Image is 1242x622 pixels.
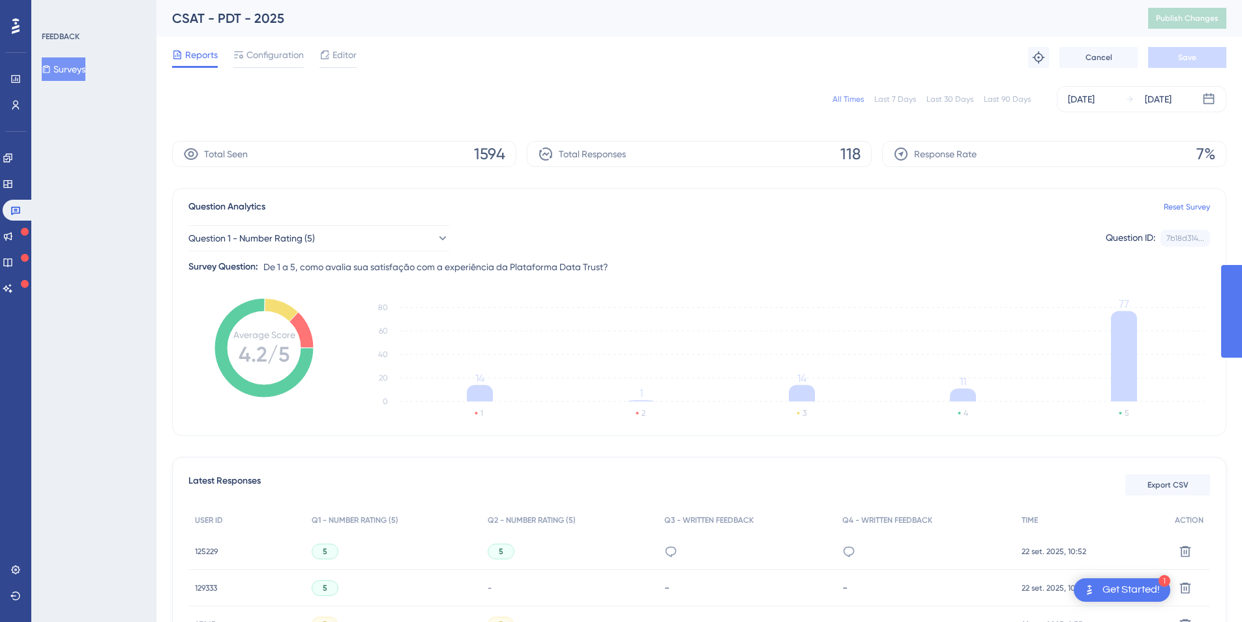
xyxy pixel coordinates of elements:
div: CSAT - PDT - 2025 [172,9,1116,27]
tspan: 60 [379,326,388,335]
span: 22 set. 2025, 10:52 [1022,546,1086,557]
span: 129333 [195,583,217,593]
button: Export CSV [1125,474,1210,495]
tspan: 14 [475,372,484,384]
img: launcher-image-alternative-text [1082,582,1097,598]
span: Cancel [1086,52,1112,63]
div: Get Started! [1102,583,1160,597]
span: 7% [1196,144,1215,164]
span: Latest Responses [188,473,261,497]
span: Q2 - NUMBER RATING (5) [488,515,576,525]
span: Total Responses [559,146,626,162]
span: Reports [185,47,218,63]
text: 1 [481,409,483,418]
iframe: UserGuiding AI Assistant Launcher [1187,570,1226,610]
div: FEEDBACK [42,31,80,42]
span: 5 [323,546,327,557]
span: Save [1178,52,1196,63]
span: ACTION [1175,515,1204,525]
span: - [488,583,492,593]
div: Last 30 Days [926,94,973,104]
span: USER ID [195,515,223,525]
div: [DATE] [1145,91,1172,107]
span: 22 set. 2025, 10:38 [1022,583,1086,593]
div: - [664,582,829,594]
span: Q3 - WRITTEN FEEDBACK [664,515,754,525]
span: Response Rate [914,146,977,162]
div: - [842,582,1008,594]
span: Total Seen [204,146,248,162]
tspan: 77 [1119,298,1129,310]
span: Question 1 - Number Rating (5) [188,230,315,246]
div: Survey Question: [188,259,258,275]
tspan: 80 [378,303,388,312]
a: Reset Survey [1164,202,1210,212]
span: Question Analytics [188,199,265,215]
span: 1594 [474,144,505,164]
span: Export CSV [1147,480,1189,490]
span: Publish Changes [1156,13,1219,23]
button: Surveys [42,57,85,81]
text: 5 [1125,409,1129,418]
div: [DATE] [1068,91,1095,107]
span: Q1 - NUMBER RATING (5) [312,515,398,525]
span: Q4 - WRITTEN FEEDBACK [842,515,932,525]
text: 4 [964,409,968,418]
text: 2 [642,409,645,418]
span: 5 [499,546,503,557]
button: Publish Changes [1148,8,1226,29]
tspan: 11 [960,375,966,388]
span: Editor [333,47,357,63]
div: Question ID: [1106,230,1155,247]
span: De 1 a 5, como avalia sua satisfação com a experiência da Plataforma Data Trust? [263,259,608,275]
button: Save [1148,47,1226,68]
tspan: 20 [379,373,388,382]
tspan: 40 [378,350,388,359]
tspan: 1 [640,387,643,399]
tspan: Average Score [233,330,295,340]
span: 118 [840,144,861,164]
button: Cancel [1059,47,1138,68]
div: Open Get Started! checklist, remaining modules: 1 [1074,578,1170,602]
span: Configuration [246,47,304,63]
div: 1 [1159,575,1170,587]
tspan: 4.2/5 [239,342,289,367]
text: 3 [803,409,806,418]
div: All Times [833,94,864,104]
span: 125229 [195,546,218,557]
span: 5 [323,583,327,593]
span: TIME [1022,515,1038,525]
div: 7b18d314... [1166,233,1204,243]
div: Last 7 Days [874,94,916,104]
button: Question 1 - Number Rating (5) [188,225,449,251]
tspan: 0 [383,397,388,406]
div: Last 90 Days [984,94,1031,104]
tspan: 14 [797,372,806,384]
